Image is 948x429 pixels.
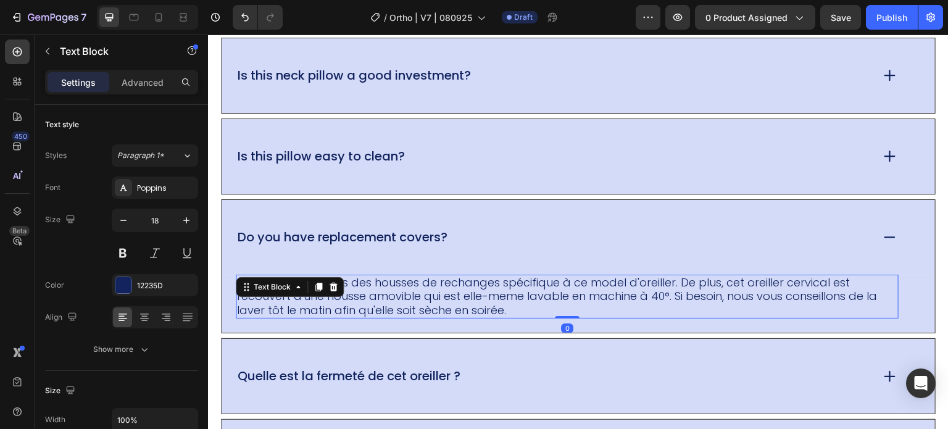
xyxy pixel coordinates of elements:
button: Show more [45,338,198,360]
button: Paragraph 1* [112,144,198,167]
div: Styles [45,150,67,161]
p: 7 [81,10,86,25]
div: 450 [12,131,30,141]
div: Open Intercom Messenger [906,369,936,398]
div: Width [45,414,65,425]
div: Undo/Redo [233,5,283,30]
div: 12235D [137,280,195,291]
div: Text style [45,119,79,130]
div: Color [45,280,64,291]
p: Advanced [122,76,164,89]
button: 7 [5,5,92,30]
div: Align [45,309,80,326]
span: Ortho | V7 | 080925 [389,11,472,24]
div: Beta [9,226,30,236]
span: / [384,11,387,24]
p: Quelle est la fermeté de cet oreiller ? [30,334,252,349]
span: 0 product assigned [705,11,788,24]
button: Publish [866,5,918,30]
div: Size [45,383,78,399]
iframe: Design area [208,35,948,429]
div: Publish [876,11,907,24]
p: Text Block [60,44,165,59]
button: Save [820,5,861,30]
div: 0 [353,289,365,299]
div: Show more [93,343,151,356]
p: Settings [61,76,96,89]
button: 0 product assigned [695,5,815,30]
span: Save [831,12,851,23]
span: Draft [514,12,533,23]
div: Poppins [137,183,195,194]
div: Rich Text Editor. Editing area: main [28,332,254,351]
div: Size [45,212,78,228]
span: Paragraph 1* [117,150,164,161]
div: Font [45,182,60,193]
